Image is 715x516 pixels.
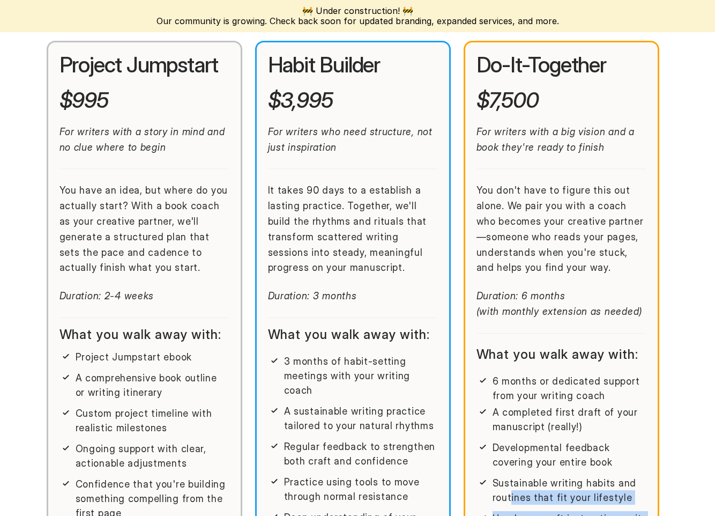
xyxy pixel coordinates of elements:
p: A completed first draft of your manuscript (really!) [493,405,646,434]
h2: What you walk away with: [268,328,438,341]
em: For writers who need structure, not just inspiration [268,126,436,153]
em: $3,995 [268,87,333,113]
p: Developmental feedback covering your entire book [493,440,646,469]
p: Custom project timeline with realistic milestones [76,406,229,435]
em: Duration: 2-4 weeks [59,290,154,301]
em: Duration: 6 months (with monthly extension as needed) [476,290,642,317]
p: Project Jumpstart ebook [76,350,229,364]
em: $995 [59,87,108,113]
p: A comprehensive book outline or writing itinerary [76,371,229,400]
p: You have an idea, but where do you actually start? With a book coach as your creative partner, we... [59,183,229,276]
h2: Do-It-Together [476,54,646,76]
em: For writers with a big vision and a book they're ready to finish [476,126,638,153]
h2: What you walk away with: [476,348,646,361]
h2: Habit Builder [268,54,438,76]
p: 🚧 Under construction! 🚧 [157,6,559,16]
em: $7,500 [476,87,539,113]
em: For writers with a story in mind and no clue where to begin [59,126,228,153]
p: Practice using tools to move through normal resistance [284,475,438,504]
p: Sustainable writing habits and routines that fit your lifestyle [493,476,646,505]
p: Our community is growing. Check back soon for updated branding, expanded services, and more. [157,16,559,26]
p: It takes 90 days to a establish a lasting practice. Together, we'll build the rhythms and rituals... [268,183,438,276]
em: Duration: 3 months [268,290,357,301]
p: 6 months or dedicated support from your writing coach [493,374,646,403]
p: A sustainable writing practice tailored to your natural rhythms [284,404,438,433]
p: Ongoing support with clear, actionable adjustments [76,441,229,470]
h2: What you walk away with: [59,328,229,341]
p: You don't have to figure this out alone. We pair you with a coach who becomes your creative partn... [476,183,646,276]
h2: Project Jumpstart [59,54,229,76]
p: 3 months of habit-setting meetings with your writing coach [284,354,438,397]
p: Regular feedback to strengthen both craft and confidence [284,439,438,468]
